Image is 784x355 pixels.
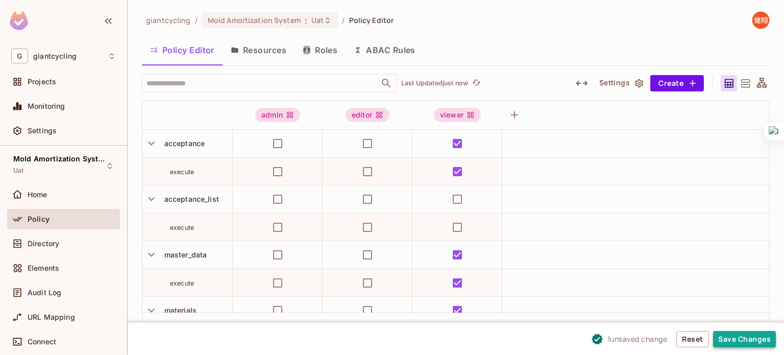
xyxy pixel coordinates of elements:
[28,78,56,86] span: Projects
[160,139,205,148] span: acceptance
[346,37,424,63] button: ABAC Rules
[170,168,194,176] span: execute
[28,338,56,346] span: Connect
[28,313,75,321] span: URL Mapping
[470,77,482,89] button: refresh
[13,167,23,175] span: Uat
[28,264,59,272] span: Elements
[379,76,394,90] button: Open
[304,16,308,25] span: :
[676,331,709,347] button: Reset
[401,79,468,87] p: Last Updated just now
[223,37,295,63] button: Resources
[311,15,324,25] span: Uat
[595,75,646,91] button: Settings
[349,15,394,25] span: Policy Editor
[160,250,207,259] span: master_data
[28,102,65,110] span: Monitoring
[607,334,668,344] span: 1 unsaved change
[28,191,47,199] span: Home
[28,215,50,223] span: Policy
[160,306,197,315] span: materials
[195,15,198,25] li: /
[650,75,704,91] button: Create
[346,108,389,122] div: editor
[434,108,481,122] div: viewer
[752,12,769,29] img: 廖健翔
[11,49,28,63] span: G
[160,195,219,203] span: acceptance_list
[295,37,346,63] button: Roles
[170,279,194,287] span: execute
[13,155,105,163] span: Mold Amortization System
[28,127,57,135] span: Settings
[342,15,345,25] li: /
[255,108,300,122] div: admin
[142,37,223,63] button: Policy Editor
[170,224,194,231] span: execute
[472,78,481,88] span: refresh
[146,15,191,25] span: the active workspace
[28,240,59,248] span: Directory
[208,15,301,25] span: Mold Amortization System
[28,289,61,297] span: Audit Log
[10,11,28,30] img: SReyMgAAAABJRU5ErkJggg==
[468,77,482,89] span: Refresh is not available in edit mode.
[33,52,77,60] span: Workspace: giantcycling
[713,331,776,347] button: Save Changes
